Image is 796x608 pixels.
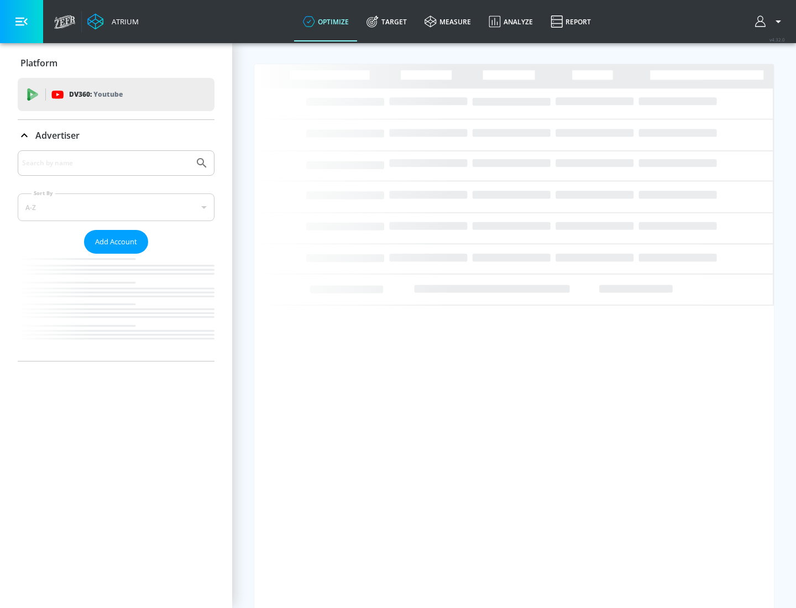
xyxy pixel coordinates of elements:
[69,88,123,101] p: DV360:
[22,156,190,170] input: Search by name
[18,78,214,111] div: DV360: Youtube
[769,36,785,43] span: v 4.32.0
[18,254,214,361] nav: list of Advertiser
[95,235,137,248] span: Add Account
[416,2,480,41] a: measure
[358,2,416,41] a: Target
[18,48,214,78] div: Platform
[107,17,139,27] div: Atrium
[84,230,148,254] button: Add Account
[93,88,123,100] p: Youtube
[18,120,214,151] div: Advertiser
[18,150,214,361] div: Advertiser
[18,193,214,221] div: A-Z
[32,190,55,197] label: Sort By
[20,57,57,69] p: Platform
[542,2,600,41] a: Report
[35,129,80,141] p: Advertiser
[294,2,358,41] a: optimize
[480,2,542,41] a: Analyze
[87,13,139,30] a: Atrium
